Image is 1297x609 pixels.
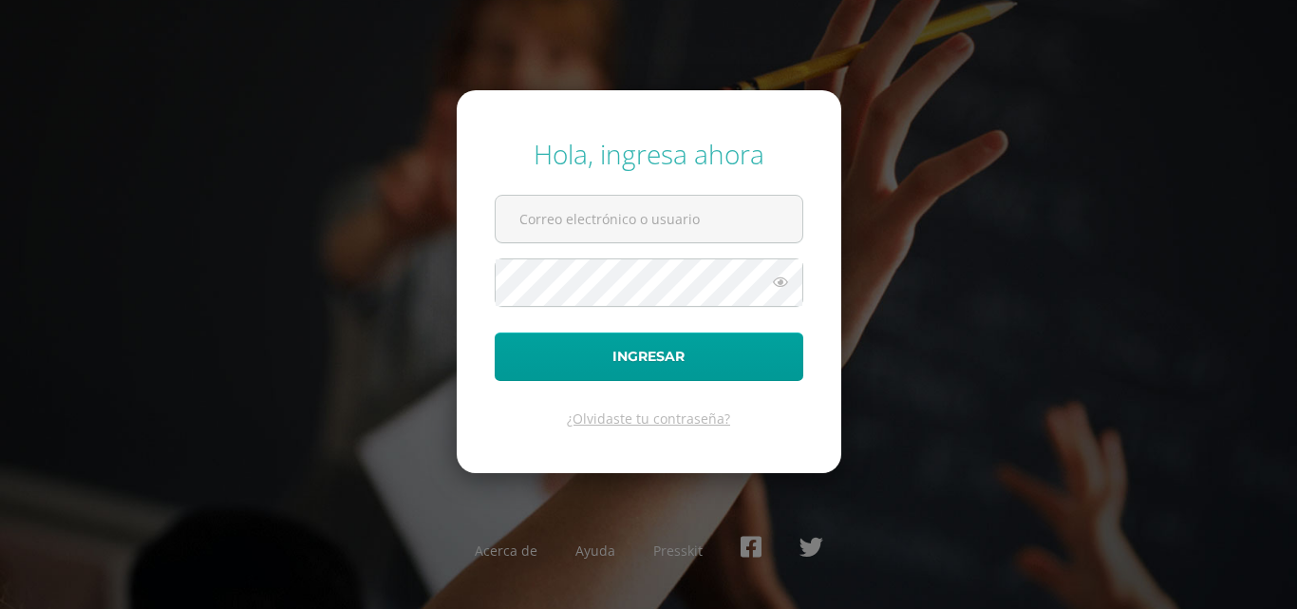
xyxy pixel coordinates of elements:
[496,196,802,242] input: Correo electrónico o usuario
[575,542,615,560] a: Ayuda
[653,542,703,560] a: Presskit
[495,333,803,381] button: Ingresar
[495,136,803,172] div: Hola, ingresa ahora
[567,409,730,428] a: ¿Olvidaste tu contraseña?
[475,542,537,560] a: Acerca de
